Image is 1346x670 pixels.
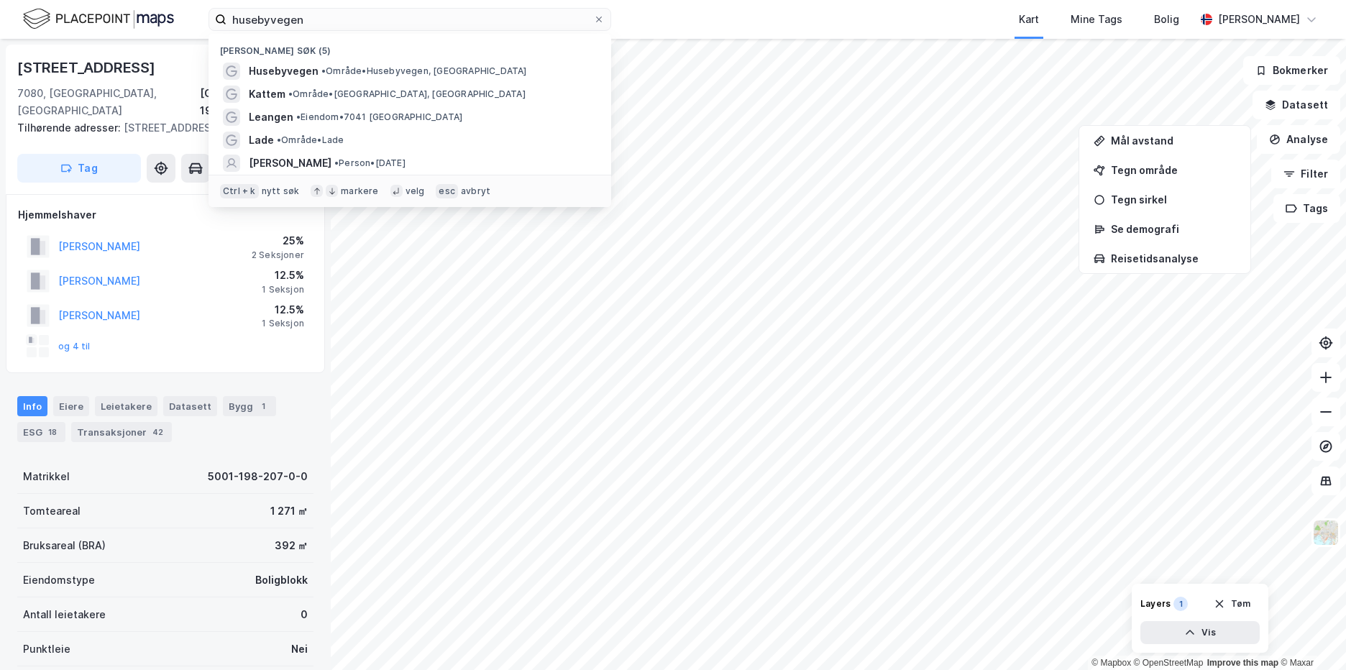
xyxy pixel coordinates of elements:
[436,184,458,198] div: esc
[406,185,425,197] div: velg
[249,132,274,149] span: Lade
[1274,601,1346,670] iframe: Chat Widget
[23,641,70,658] div: Punktleie
[288,88,526,100] span: Område • [GEOGRAPHIC_DATA], [GEOGRAPHIC_DATA]
[262,301,304,318] div: 12.5%
[208,468,308,485] div: 5001-198-207-0-0
[249,63,319,80] span: Husebyvegen
[18,206,313,224] div: Hjemmelshaver
[17,121,124,134] span: Tilhørende adresser:
[23,537,106,554] div: Bruksareal (BRA)
[226,9,593,30] input: Søk på adresse, matrikkel, gårdeiere, leietakere eller personer
[17,56,158,79] div: [STREET_ADDRESS]
[1218,11,1300,28] div: [PERSON_NAME]
[249,86,285,103] span: Kattem
[23,572,95,589] div: Eiendomstype
[53,396,89,416] div: Eiere
[334,157,406,169] span: Person • [DATE]
[262,267,304,284] div: 12.5%
[17,154,141,183] button: Tag
[321,65,326,76] span: •
[256,399,270,413] div: 1
[1019,11,1039,28] div: Kart
[275,537,308,554] div: 392 ㎡
[270,502,308,520] div: 1 271 ㎡
[1204,592,1260,615] button: Tøm
[223,396,276,416] div: Bygg
[277,134,281,145] span: •
[71,422,172,442] div: Transaksjoner
[23,6,174,32] img: logo.f888ab2527a4732fd821a326f86c7f29.svg
[1071,11,1122,28] div: Mine Tags
[150,425,166,439] div: 42
[277,134,344,146] span: Område • Lade
[17,85,200,119] div: 7080, [GEOGRAPHIC_DATA], [GEOGRAPHIC_DATA]
[262,284,304,295] div: 1 Seksjon
[1111,252,1236,265] div: Reisetidsanalyse
[1111,193,1236,206] div: Tegn sirkel
[262,318,304,329] div: 1 Seksjon
[1274,601,1346,670] div: Kontrollprogram for chat
[1091,658,1131,668] a: Mapbox
[1134,658,1204,668] a: OpenStreetMap
[1111,134,1236,147] div: Mål avstand
[1257,125,1340,154] button: Analyse
[461,185,490,197] div: avbryt
[296,111,301,122] span: •
[1207,658,1278,668] a: Improve this map
[249,155,331,172] span: [PERSON_NAME]
[1111,164,1236,176] div: Tegn område
[262,185,300,197] div: nytt søk
[341,185,378,197] div: markere
[252,249,304,261] div: 2 Seksjoner
[249,109,293,126] span: Leangen
[200,85,313,119] div: [GEOGRAPHIC_DATA], 198/207
[163,396,217,416] div: Datasett
[301,606,308,623] div: 0
[1140,621,1260,644] button: Vis
[255,572,308,589] div: Boligblokk
[23,502,81,520] div: Tomteareal
[291,641,308,658] div: Nei
[1140,598,1171,610] div: Layers
[296,111,462,123] span: Eiendom • 7041 [GEOGRAPHIC_DATA]
[334,157,339,168] span: •
[23,606,106,623] div: Antall leietakere
[45,425,60,439] div: 18
[288,88,293,99] span: •
[1243,56,1340,85] button: Bokmerker
[1111,223,1236,235] div: Se demografi
[1273,194,1340,223] button: Tags
[1154,11,1179,28] div: Bolig
[220,184,259,198] div: Ctrl + k
[209,34,611,60] div: [PERSON_NAME] søk (5)
[1271,160,1340,188] button: Filter
[321,65,527,77] span: Område • Husebyvegen, [GEOGRAPHIC_DATA]
[1312,519,1340,546] img: Z
[1253,91,1340,119] button: Datasett
[17,396,47,416] div: Info
[23,468,70,485] div: Matrikkel
[252,232,304,249] div: 25%
[17,119,302,137] div: [STREET_ADDRESS]
[17,422,65,442] div: ESG
[1173,597,1188,611] div: 1
[95,396,157,416] div: Leietakere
